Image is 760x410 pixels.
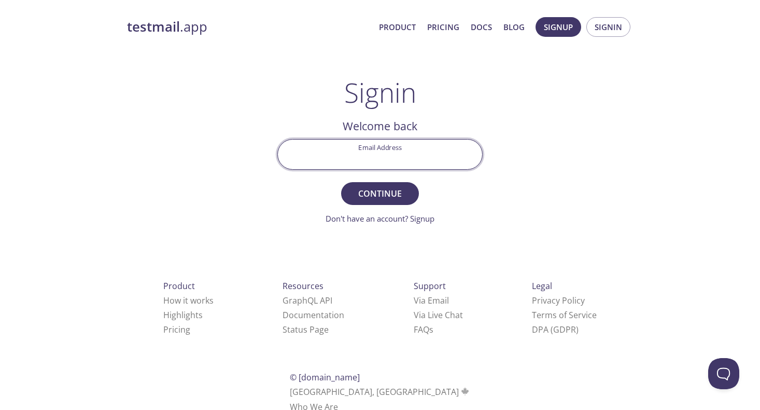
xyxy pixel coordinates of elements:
a: Blog [503,20,525,34]
a: FAQ [414,324,433,335]
button: Signup [536,17,581,37]
span: Signup [544,20,573,34]
a: Documentation [283,309,344,321]
a: DPA (GDPR) [532,324,579,335]
h2: Welcome back [277,117,483,135]
span: Signin [595,20,622,34]
a: How it works [163,295,214,306]
iframe: Help Scout Beacon - Open [708,358,739,389]
span: Resources [283,280,323,292]
a: Pricing [427,20,459,34]
a: Terms of Service [532,309,597,321]
h1: Signin [344,77,416,108]
a: Highlights [163,309,203,321]
a: Status Page [283,324,329,335]
strong: testmail [127,18,180,36]
span: Product [163,280,195,292]
a: Pricing [163,324,190,335]
button: Signin [586,17,630,37]
span: Legal [532,280,552,292]
span: s [429,324,433,335]
span: © [DOMAIN_NAME] [290,372,360,383]
a: Privacy Policy [532,295,585,306]
a: Via Live Chat [414,309,463,321]
span: [GEOGRAPHIC_DATA], [GEOGRAPHIC_DATA] [290,386,471,398]
span: Continue [353,186,407,201]
a: Product [379,20,416,34]
a: GraphQL API [283,295,332,306]
button: Continue [341,182,419,205]
span: Support [414,280,446,292]
a: testmail.app [127,18,371,36]
a: Don't have an account? Signup [326,213,434,224]
a: Docs [471,20,492,34]
a: Via Email [414,295,449,306]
